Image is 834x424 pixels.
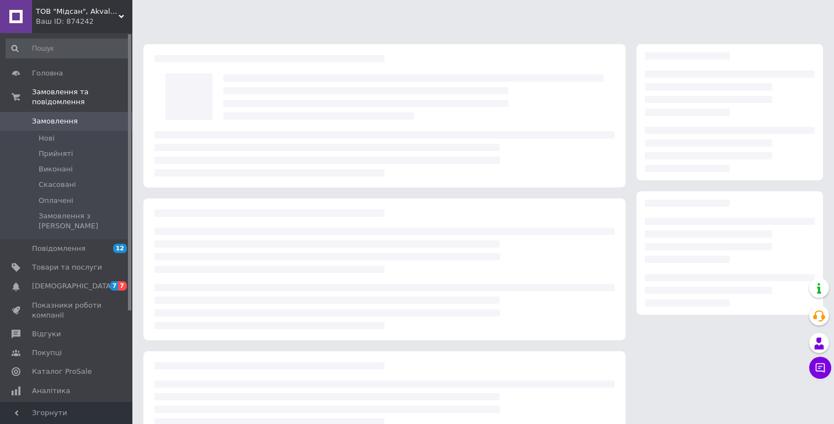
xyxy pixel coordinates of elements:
[32,348,62,358] span: Покупці
[36,7,119,17] span: ТОВ "Мідсан", Akvalekar
[32,87,132,107] span: Замовлення та повідомлення
[32,262,102,272] span: Товари та послуги
[32,386,70,396] span: Аналітика
[32,367,92,377] span: Каталог ProSale
[110,281,119,291] span: 7
[809,357,831,379] button: Чат з покупцем
[36,17,132,26] div: Ваш ID: 874242
[32,68,63,78] span: Головна
[39,149,73,159] span: Прийняті
[32,300,102,320] span: Показники роботи компанії
[39,164,73,174] span: Виконані
[32,329,61,339] span: Відгуки
[39,196,73,206] span: Оплачені
[39,133,55,143] span: Нові
[39,211,129,231] span: Замовлення з [PERSON_NAME]
[6,39,130,58] input: Пошук
[32,281,114,291] span: [DEMOGRAPHIC_DATA]
[118,281,127,291] span: 7
[39,180,76,190] span: Скасовані
[32,116,78,126] span: Замовлення
[113,244,127,253] span: 12
[32,244,85,254] span: Повідомлення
